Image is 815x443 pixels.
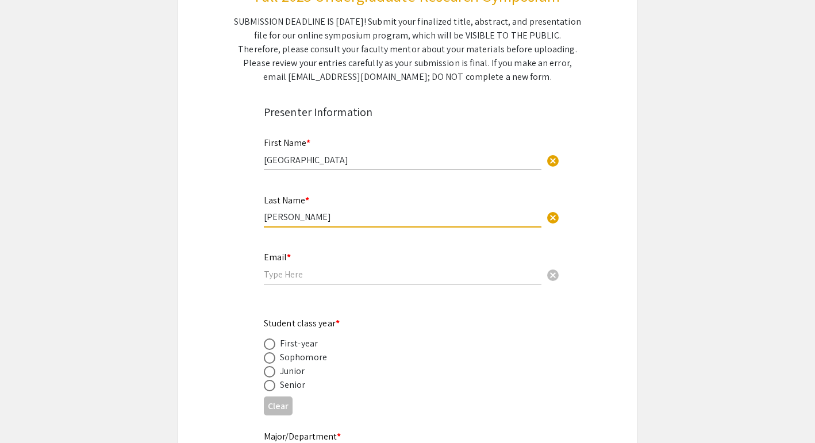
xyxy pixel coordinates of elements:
[541,206,564,229] button: Clear
[264,194,309,206] mat-label: Last Name
[280,350,327,364] div: Sophomore
[280,337,318,350] div: First-year
[264,430,341,442] mat-label: Major/Department
[264,396,293,415] button: Clear
[264,251,291,263] mat-label: Email
[280,378,306,392] div: Senior
[9,391,49,434] iframe: Chat
[264,137,310,149] mat-label: First Name
[541,148,564,171] button: Clear
[264,211,541,223] input: Type Here
[546,154,560,168] span: cancel
[234,15,581,84] div: SUBMISSION DEADLINE IS [DATE]! Submit your finalized title, abstract, and presentation file for o...
[546,211,560,225] span: cancel
[546,268,560,282] span: cancel
[264,268,541,280] input: Type Here
[264,154,541,166] input: Type Here
[264,317,340,329] mat-label: Student class year
[541,263,564,286] button: Clear
[264,103,551,121] div: Presenter Information
[280,364,305,378] div: Junior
